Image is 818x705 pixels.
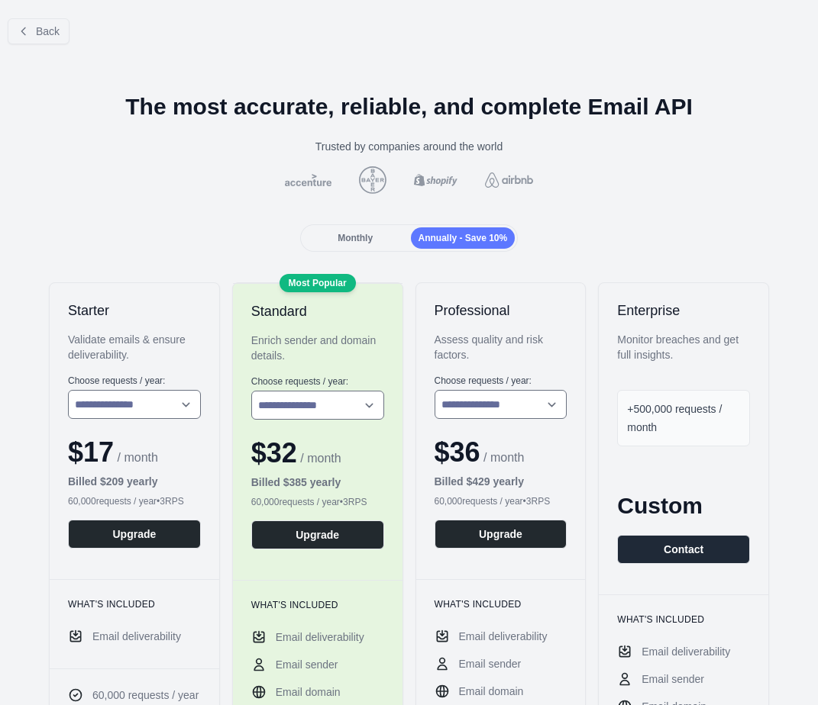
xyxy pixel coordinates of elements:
span: Email deliverability [459,629,548,644]
span: Email deliverability [276,629,364,645]
h3: What's included [617,613,750,626]
span: Email deliverability [92,629,181,644]
h3: What's included [251,599,384,611]
h3: What's included [435,598,567,610]
span: Email deliverability [642,644,730,659]
h3: What's included [68,598,201,610]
